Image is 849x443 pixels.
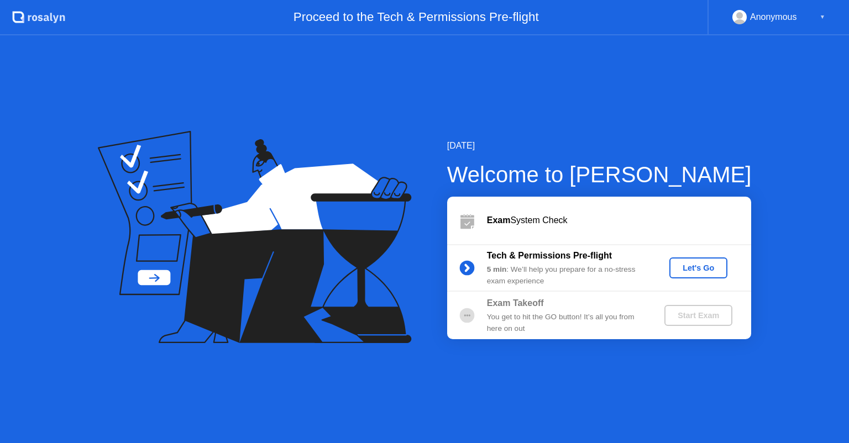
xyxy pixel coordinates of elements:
[664,305,732,326] button: Start Exam
[447,158,752,191] div: Welcome to [PERSON_NAME]
[447,139,752,152] div: [DATE]
[750,10,797,24] div: Anonymous
[674,263,723,272] div: Let's Go
[487,265,507,273] b: 5 min
[487,251,612,260] b: Tech & Permissions Pre-flight
[669,311,728,320] div: Start Exam
[487,312,646,334] div: You get to hit the GO button! It’s all you from here on out
[820,10,825,24] div: ▼
[487,215,511,225] b: Exam
[487,264,646,287] div: : We’ll help you prepare for a no-stress exam experience
[669,257,727,278] button: Let's Go
[487,298,544,308] b: Exam Takeoff
[487,214,751,227] div: System Check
